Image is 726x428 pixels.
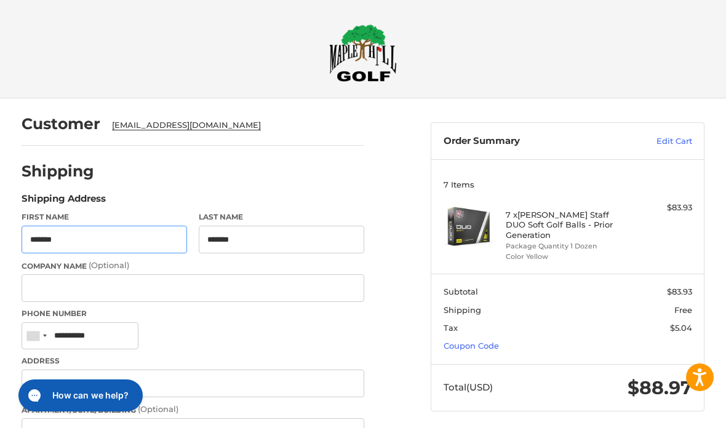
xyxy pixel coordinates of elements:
[22,212,187,223] label: First Name
[22,114,100,133] h2: Customer
[444,287,478,296] span: Subtotal
[628,376,692,399] span: $88.97
[22,355,365,367] label: Address
[444,305,481,315] span: Shipping
[506,252,627,262] li: Color Yellow
[506,241,627,252] li: Package Quantity 1 Dozen
[444,180,692,189] h3: 7 Items
[630,202,692,214] div: $83.93
[506,210,627,240] h4: 7 x [PERSON_NAME] Staff DUO Soft Golf Balls - Prior Generation
[329,24,397,82] img: Maple Hill Golf
[22,308,365,319] label: Phone Number
[138,404,178,414] small: (Optional)
[674,305,692,315] span: Free
[22,162,94,181] h2: Shipping
[22,260,365,272] label: Company Name
[12,375,146,416] iframe: Gorgias live chat messenger
[444,135,613,148] h3: Order Summary
[667,287,692,296] span: $83.93
[444,323,458,333] span: Tax
[670,323,692,333] span: $5.04
[444,341,499,351] a: Coupon Code
[22,403,365,416] label: Apartment/Suite/Building
[613,135,692,148] a: Edit Cart
[22,192,106,212] legend: Shipping Address
[89,260,129,270] small: (Optional)
[199,212,364,223] label: Last Name
[444,381,493,393] span: Total (USD)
